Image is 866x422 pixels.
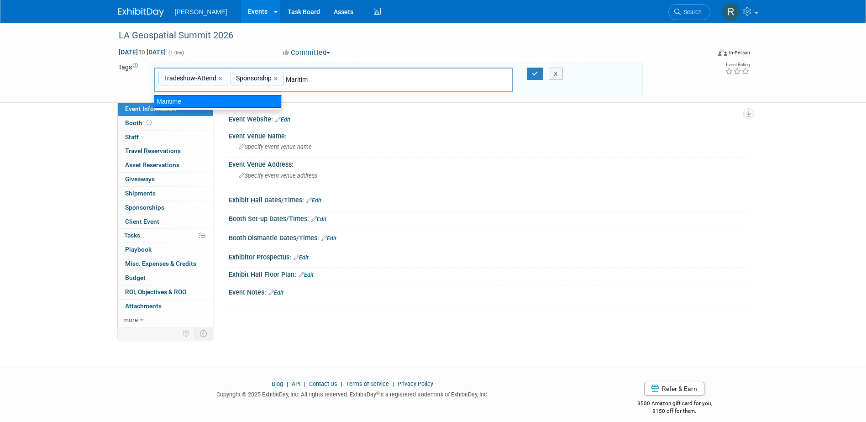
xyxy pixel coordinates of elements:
[229,212,748,224] div: Booth Set-up Dates/Times:
[656,47,751,61] div: Event Format
[229,268,748,280] div: Exhibit Hall Floor Plan:
[549,68,563,80] button: X
[168,50,184,56] span: (1 day)
[154,95,282,108] div: Maritime
[118,257,213,271] a: Misc. Expenses & Credits
[729,49,750,56] div: In-Person
[601,394,748,415] div: $500 Amazon gift card for you,
[118,285,213,299] a: ROI, Objectives & ROO
[722,3,740,21] img: Rebecca Deis
[268,290,283,296] a: Edit
[718,49,727,56] img: Format-Inperson.png
[125,105,176,112] span: Event Information
[311,216,326,222] a: Edit
[118,116,213,130] a: Booth
[306,197,321,204] a: Edit
[725,63,750,67] div: Event Rating
[272,380,283,387] a: Blog
[294,254,309,261] a: Edit
[125,175,155,183] span: Giveaways
[321,235,336,242] a: Edit
[239,172,317,179] span: Specify event venue address
[115,27,697,44] div: LA Geospatial Summit 2026
[118,300,213,313] a: Attachments
[175,8,227,16] span: [PERSON_NAME]
[279,48,334,58] button: Committed
[390,380,396,387] span: |
[138,48,147,56] span: to
[275,116,290,123] a: Edit
[118,131,213,144] a: Staff
[118,144,213,158] a: Travel Reservations
[229,250,748,262] div: Exhibitor Prospectus:
[125,302,162,310] span: Attachments
[398,380,433,387] a: Privacy Policy
[194,327,213,339] td: Toggle Event Tabs
[178,327,194,339] td: Personalize Event Tab Strip
[145,119,153,126] span: Booth not reserved yet
[302,380,308,387] span: |
[229,231,748,243] div: Booth Dismantle Dates/Times:
[118,8,164,17] img: ExhibitDay
[118,243,213,257] a: Playbook
[118,313,213,327] a: more
[125,260,196,267] span: Misc. Expenses & Credits
[125,218,159,225] span: Client Event
[681,9,702,16] span: Search
[292,380,300,387] a: API
[229,112,748,124] div: Event Website:
[162,74,216,83] span: Tradeshow-Attend
[125,133,139,141] span: Staff
[229,129,748,141] div: Event Venue Name:
[118,63,141,98] td: Tags
[125,274,146,281] span: Budget
[118,388,588,399] div: Copyright © 2025 ExhibitDay, Inc. All rights reserved. ExhibitDay is a registered trademark of Ex...
[118,215,213,229] a: Client Event
[125,204,164,211] span: Sponsorships
[234,74,272,83] span: Sponsorship
[118,158,213,172] a: Asset Reservations
[118,173,213,186] a: Giveaways
[125,147,181,154] span: Travel Reservations
[274,74,280,84] a: ×
[125,161,179,169] span: Asset Reservations
[118,201,213,215] a: Sponsorships
[229,193,748,205] div: Exhibit Hall Dates/Times:
[601,407,748,415] div: $150 off for them.
[219,74,225,84] a: ×
[644,382,704,396] a: Refer & Earn
[339,380,345,387] span: |
[118,271,213,285] a: Budget
[229,158,748,169] div: Event Venue Address:
[125,119,153,127] span: Booth
[118,48,166,56] span: [DATE] [DATE]
[229,285,748,297] div: Event Notes:
[125,190,156,197] span: Shipments
[346,380,389,387] a: Terms of Service
[118,187,213,200] a: Shipments
[376,390,379,396] sup: ®
[118,229,213,243] a: Tasks
[299,272,314,278] a: Edit
[125,288,186,295] span: ROI, Objectives & ROO
[286,75,414,84] input: Type tag and hit enter
[124,232,140,239] span: Tasks
[123,316,138,323] span: more
[668,4,710,20] a: Search
[309,380,337,387] a: Contact Us
[118,102,213,116] a: Event Information
[284,380,290,387] span: |
[239,143,312,150] span: Specify event venue name
[125,246,152,253] span: Playbook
